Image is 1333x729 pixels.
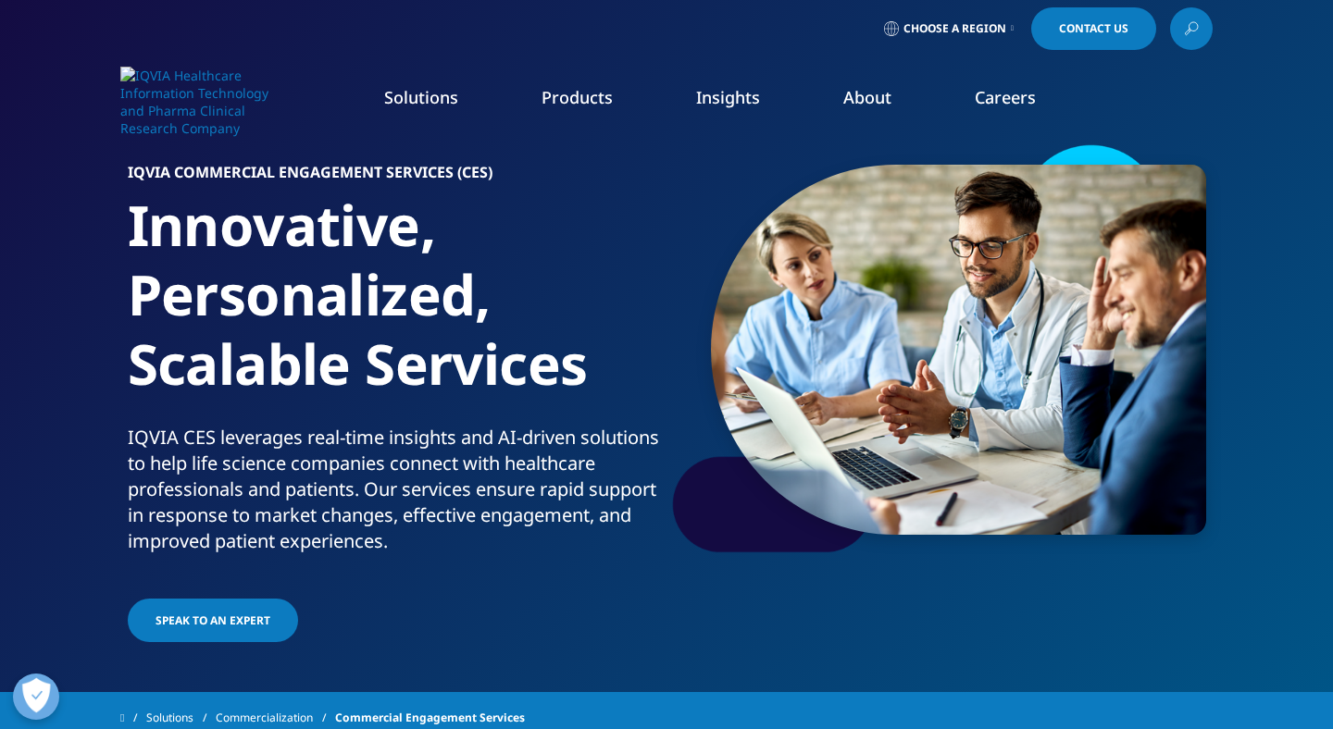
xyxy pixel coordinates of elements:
[903,21,1006,36] span: Choose a Region
[1031,7,1156,50] a: Contact Us
[156,612,270,628] span: Speak to an expert
[128,165,660,191] h6: IQVIA COMMERCIAL ENGAGEMENT SERVICES (CES)
[13,673,59,720] button: Open Preferences
[128,599,298,642] a: Speak to an expert
[696,86,760,108] a: Insights
[975,86,1036,108] a: Careers
[1059,23,1128,34] span: Contact Us
[128,191,660,425] h1: Innovative, Personalized, Scalable Services
[384,86,458,108] a: Solutions
[711,165,1206,535] img: 2440-group-of-healthcare-workers-and-businessman-using-laptop-while-having-a.png
[843,86,891,108] a: About
[276,58,1213,145] nav: Primary
[542,86,613,108] a: Products
[128,425,660,565] p: IQVIA CES leverages real-time insights and AI-driven solutions to help life science companies con...
[120,67,268,137] img: IQVIA Healthcare Information Technology and Pharma Clinical Research Company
